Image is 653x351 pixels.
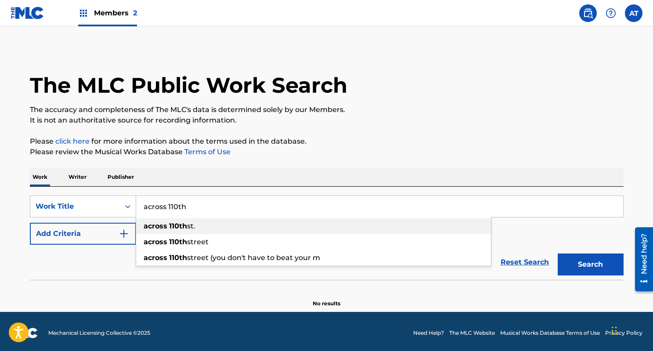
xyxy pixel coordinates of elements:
[558,253,624,275] button: Search
[187,253,320,262] span: street (you don't have to beat your m
[602,4,620,22] div: Help
[78,8,89,18] img: Top Rightsholders
[449,329,495,337] a: The MLC Website
[144,253,167,262] strong: across
[30,195,624,280] form: Search Form
[11,7,44,19] img: MLC Logo
[55,137,90,145] a: click here
[579,4,597,22] a: Public Search
[105,168,137,186] p: Publisher
[413,329,444,337] a: Need Help?
[66,168,89,186] p: Writer
[583,8,593,18] img: search
[183,148,231,156] a: Terms of Use
[187,238,209,246] span: street
[609,309,653,351] iframe: Chat Widget
[36,201,115,212] div: Work Title
[187,222,195,230] span: st.
[625,4,642,22] div: User Menu
[30,72,347,98] h1: The MLC Public Work Search
[612,318,617,344] div: Drag
[119,228,129,239] img: 9d2ae6d4665cec9f34b9.svg
[48,329,150,337] span: Mechanical Licensing Collective © 2025
[30,105,624,115] p: The accuracy and completeness of The MLC's data is determined solely by our Members.
[94,8,137,18] span: Members
[144,222,167,230] strong: across
[133,9,137,17] span: 2
[30,168,50,186] p: Work
[30,223,136,245] button: Add Criteria
[606,8,616,18] img: help
[169,238,187,246] strong: 110th
[628,224,653,295] iframe: Resource Center
[496,253,553,272] a: Reset Search
[313,289,340,308] p: No results
[169,253,187,262] strong: 110th
[144,238,167,246] strong: across
[30,115,624,126] p: It is not an authoritative source for recording information.
[500,329,600,337] a: Musical Works Database Terms of Use
[169,222,187,230] strong: 110th
[605,329,642,337] a: Privacy Policy
[30,136,624,147] p: Please for more information about the terms used in the database.
[30,147,624,157] p: Please review the Musical Works Database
